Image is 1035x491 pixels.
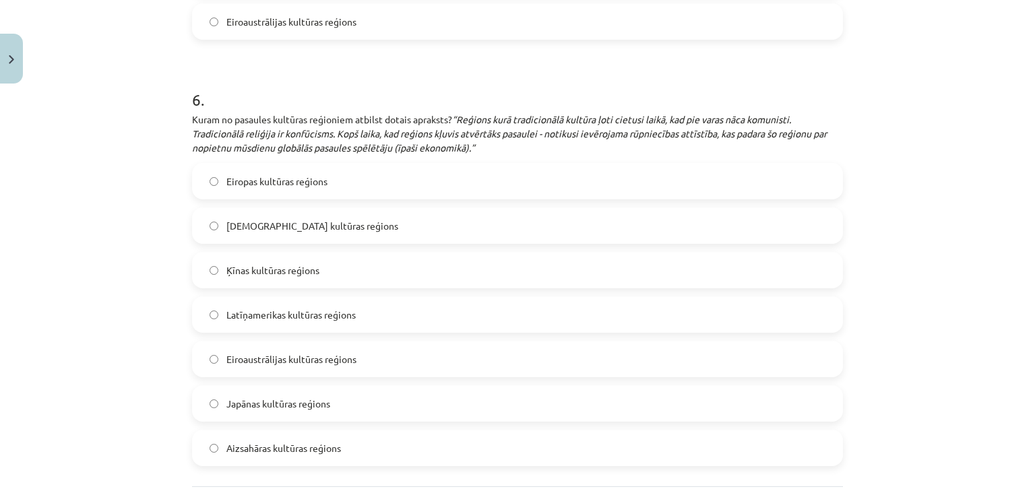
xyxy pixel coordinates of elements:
input: [DEMOGRAPHIC_DATA] kultūras reģions [210,222,218,230]
p: Kuram no pasaules kultūras reģioniem atbilst dotais apraksts? [192,112,843,155]
h1: 6 . [192,67,843,108]
input: Latīņamerikas kultūras reģions [210,310,218,319]
input: Eiroaustrālijas kultūras reģions [210,355,218,364]
em: “Reģions kurā tradicionālā kultūra ļoti cietusi laikā, kad pie varas nāca komunisti. Tradicionālā... [192,113,827,154]
img: icon-close-lesson-0947bae3869378f0d4975bcd49f059093ad1ed9edebbc8119c70593378902aed.svg [9,55,14,64]
span: Latīņamerikas kultūras reģions [226,308,356,322]
input: Eiroaustrālijas kultūras reģions [210,18,218,26]
input: Ķīnas kultūras reģions [210,266,218,275]
span: Aizsahāras kultūras reģions [226,441,341,455]
span: Ķīnas kultūras reģions [226,263,319,277]
span: Japānas kultūras reģions [226,397,330,411]
span: Eiroaustrālijas kultūras reģions [226,15,356,29]
input: Eiropas kultūras reģions [210,177,218,186]
span: Eiroaustrālijas kultūras reģions [226,352,356,366]
input: Aizsahāras kultūras reģions [210,444,218,453]
input: Japānas kultūras reģions [210,399,218,408]
span: Eiropas kultūras reģions [226,174,327,189]
span: [DEMOGRAPHIC_DATA] kultūras reģions [226,219,398,233]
